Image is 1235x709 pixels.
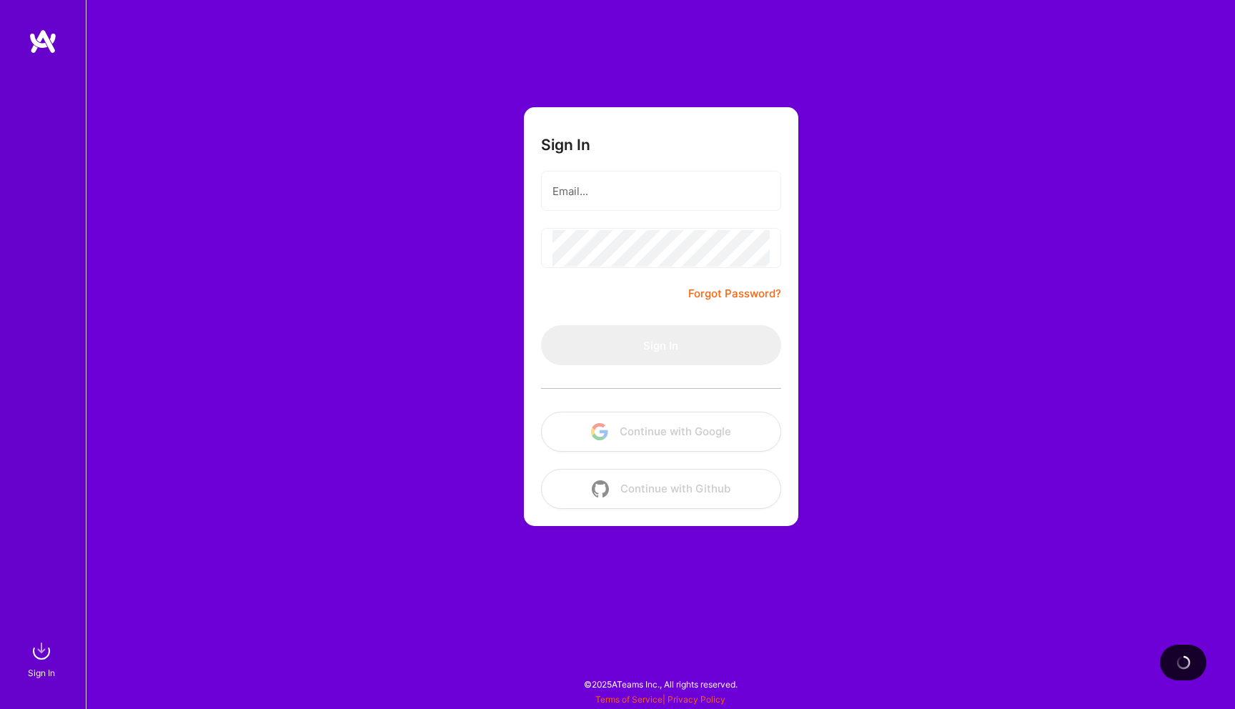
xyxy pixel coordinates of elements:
[541,136,590,154] h3: Sign In
[1174,653,1192,672] img: loading
[28,665,55,680] div: Sign In
[552,173,770,209] input: Email...
[688,285,781,302] a: Forgot Password?
[592,480,609,497] img: icon
[668,694,725,705] a: Privacy Policy
[29,29,57,54] img: logo
[595,694,725,705] span: |
[541,412,781,452] button: Continue with Google
[27,637,56,665] img: sign in
[595,694,663,705] a: Terms of Service
[541,469,781,509] button: Continue with Github
[591,423,608,440] img: icon
[30,637,56,680] a: sign inSign In
[86,666,1235,702] div: © 2025 ATeams Inc., All rights reserved.
[541,325,781,365] button: Sign In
